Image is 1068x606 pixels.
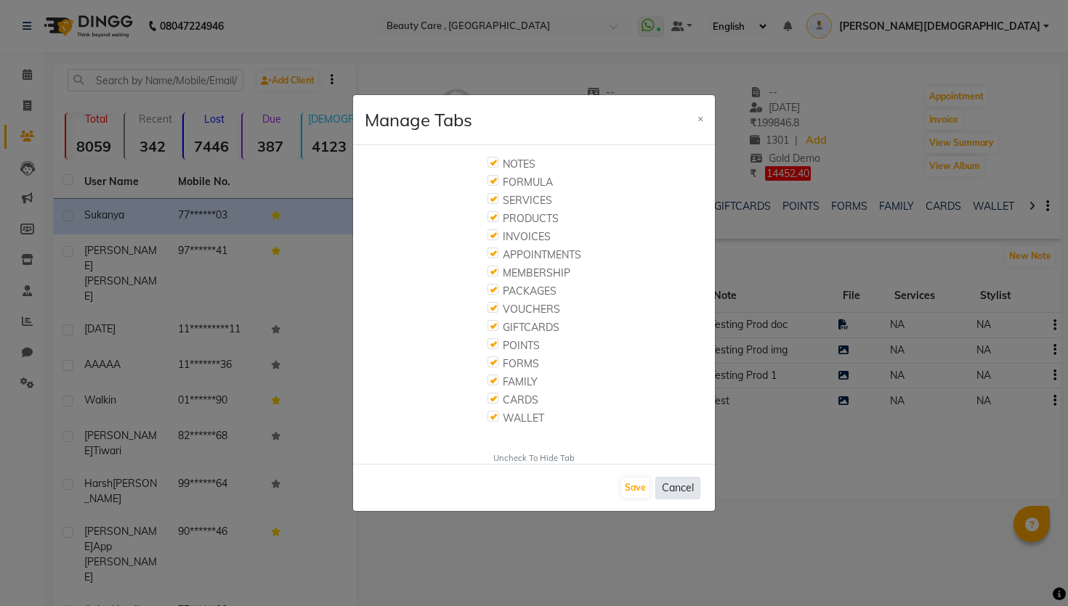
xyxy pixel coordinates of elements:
[686,95,715,136] button: Close
[503,284,557,299] span: PACKAGES
[503,393,538,408] span: CARDS
[697,112,703,125] span: ×
[503,302,560,317] span: VOUCHERS
[503,338,540,353] span: POINTS
[353,452,715,464] div: Uncheck To Hide Tab
[503,229,551,245] span: INVOICES
[503,157,535,172] span: NOTES
[503,247,581,263] span: APPOINTMENTS
[655,477,700,499] button: Cancel
[621,478,650,498] button: Save
[503,411,544,426] span: WALLET
[503,320,559,335] span: GIFTCARDS
[503,356,539,372] span: FORMS
[503,211,559,226] span: PRODUCTS
[365,107,472,133] h4: Manage Tabs
[503,266,570,281] span: MEMBERSHIP
[503,175,553,190] span: FORMULA
[503,374,538,390] span: FAMILY
[503,193,552,208] span: SERVICES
